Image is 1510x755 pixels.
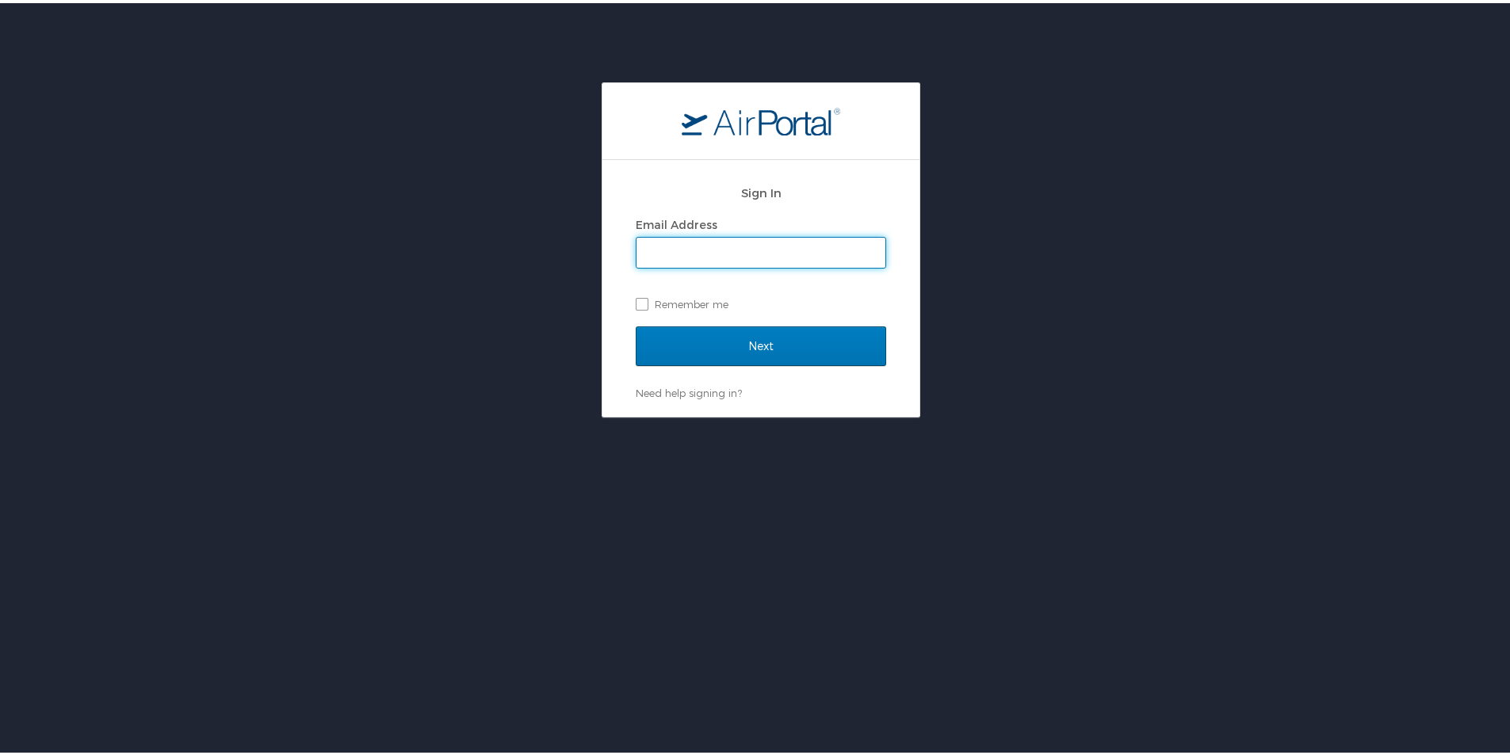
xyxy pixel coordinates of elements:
input: Next [636,323,886,363]
img: logo [682,104,840,132]
h2: Sign In [636,181,886,199]
a: Need help signing in? [636,383,742,396]
label: Email Address [636,215,717,228]
label: Remember me [636,289,886,313]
